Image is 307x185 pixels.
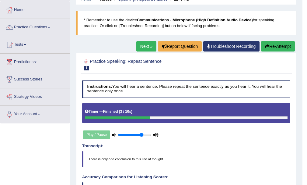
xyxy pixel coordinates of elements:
b: 3 / 10s [120,109,131,114]
a: Practice Questions [0,19,70,34]
h4: Accuracy Comparison for Listening Scores: [82,175,291,180]
a: Success Stories [0,71,70,86]
span: 1 [84,66,89,70]
b: Communications - Microphone (High Definition Audio Device) [137,18,253,22]
a: Home [0,2,70,17]
h2: Practice Speaking: Repeat Sentence [82,58,211,70]
h4: Transcript: [82,144,291,148]
b: ) [131,109,132,114]
button: Re-Attempt [261,41,295,52]
blockquote: There is only one conclusion to this line of thought. [82,151,291,167]
a: Next » [136,41,156,52]
b: ( [119,109,120,114]
h5: Timer — [85,110,132,114]
b: Finished [103,109,118,114]
a: Tests [0,36,70,52]
a: Your Account [0,106,70,121]
a: Predictions [0,54,70,69]
b: Instructions: [87,84,112,89]
blockquote: * Remember to use the device for speaking practice. Or click on [Troubleshoot Recording] button b... [76,11,296,35]
a: Troubleshoot Recording [203,41,260,52]
button: Report Question [158,41,202,52]
a: Strategy Videos [0,88,70,104]
h4: You will hear a sentence. Please repeat the sentence exactly as you hear it. You will hear the se... [82,80,291,98]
